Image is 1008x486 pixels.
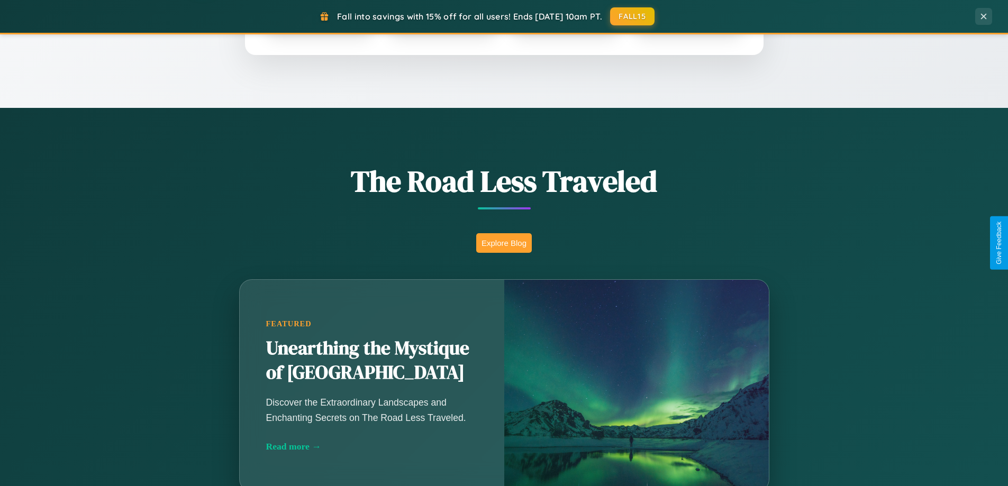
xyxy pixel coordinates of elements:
div: Featured [266,319,478,328]
div: Read more → [266,441,478,452]
span: Fall into savings with 15% off for all users! Ends [DATE] 10am PT. [337,11,602,22]
div: Give Feedback [995,222,1003,264]
p: Discover the Extraordinary Landscapes and Enchanting Secrets on The Road Less Traveled. [266,395,478,425]
h2: Unearthing the Mystique of [GEOGRAPHIC_DATA] [266,336,478,385]
button: FALL15 [610,7,655,25]
h1: The Road Less Traveled [187,161,822,201]
button: Explore Blog [476,233,532,253]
